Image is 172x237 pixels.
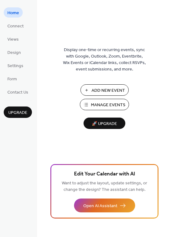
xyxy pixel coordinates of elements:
[7,23,24,30] span: Connect
[87,120,122,128] span: 🚀 Upgrade
[4,106,32,118] button: Upgrade
[7,36,19,43] span: Views
[91,102,125,108] span: Manage Events
[83,203,117,209] span: Open AI Assistant
[74,170,135,179] span: Edit Your Calendar with AI
[7,89,28,96] span: Contact Us
[7,50,21,56] span: Design
[63,47,146,73] span: Display one-time or recurring events, sync with Google, Outlook, Zoom, Eventbrite, Wix Events or ...
[92,87,125,94] span: Add New Event
[8,110,27,116] span: Upgrade
[4,87,32,97] a: Contact Us
[62,179,147,194] span: Want to adjust the layout, update settings, or change the design? The assistant can help.
[4,60,27,70] a: Settings
[74,199,135,212] button: Open AI Assistant
[4,74,21,84] a: Form
[7,10,19,16] span: Home
[80,84,129,96] button: Add New Event
[4,7,23,18] a: Home
[7,76,17,82] span: Form
[4,47,25,57] a: Design
[7,63,23,69] span: Settings
[4,34,22,44] a: Views
[80,99,129,110] button: Manage Events
[84,118,125,129] button: 🚀 Upgrade
[4,21,27,31] a: Connect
